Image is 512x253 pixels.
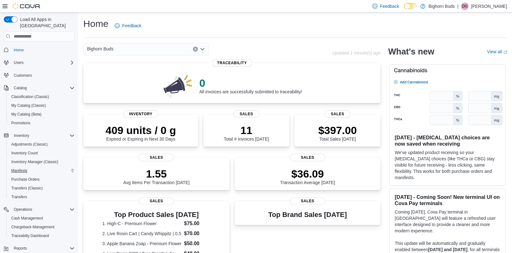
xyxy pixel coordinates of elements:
[9,184,45,192] a: Transfers (Classic)
[290,197,325,205] span: Sales
[268,211,347,219] h3: Top Brand Sales [DATE]
[11,142,48,147] span: Adjustments (Classic)
[83,18,108,30] h1: Home
[14,60,23,65] span: Users
[290,154,325,161] span: Sales
[11,186,43,191] span: Transfers (Classic)
[1,131,77,140] button: Inventory
[162,73,194,98] img: 0
[123,168,189,180] p: 1.55
[14,48,24,53] span: Home
[6,166,77,175] button: Manifests
[9,158,75,166] span: Inventory Manager (Classic)
[1,84,77,92] button: Catalog
[11,71,75,79] span: Customers
[11,94,49,99] span: Classification (Classic)
[123,168,189,185] div: Avg Items Per Transaction [DATE]
[11,46,26,54] a: Home
[112,19,144,32] a: Feedback
[395,134,500,147] h3: [DATE] - [MEDICAL_DATA] choices are now saved when receiving
[11,216,43,221] span: Cash Management
[395,209,500,234] p: Coming [DATE], Cova Pay terminal in [GEOGRAPHIC_DATA] will feature a refreshed user interface des...
[11,225,54,230] span: Chargeback Management
[11,151,38,156] span: Inventory Count
[14,73,32,78] span: Customers
[318,124,357,137] p: $397.00
[9,111,75,118] span: My Catalog (Beta)
[1,58,77,67] button: Users
[11,121,30,126] span: Promotions
[9,93,75,101] span: Classification (Classic)
[9,214,45,222] a: Cash Management
[102,240,182,247] dt: 3. Apple Banana Zoap - Premium Flower
[9,193,29,201] a: Transfers
[184,230,210,237] dd: $70.00
[18,16,75,29] span: Load All Apps in [GEOGRAPHIC_DATA]
[388,47,434,57] h2: What's new
[123,110,158,118] span: Inventory
[487,49,507,54] a: View allExternal link
[9,93,52,101] a: Classification (Classic)
[184,240,210,247] dd: $50.00
[11,159,58,164] span: Inventory Manager (Classic)
[139,154,174,161] span: Sales
[428,3,455,10] p: Bighorn Buds
[11,233,49,238] span: Traceabilty Dashboard
[1,71,77,80] button: Customers
[11,72,34,79] a: Customers
[11,168,27,173] span: Manifests
[9,111,44,118] a: My Catalog (Beta)
[280,168,335,185] div: Transaction Average [DATE]
[102,230,182,237] dt: 2. Live Rosin Cart | Candy Whippitz | 0.5
[6,149,77,157] button: Inventory Count
[14,207,32,212] span: Operations
[11,206,75,213] span: Operations
[11,132,75,139] span: Inventory
[11,112,42,117] span: My Catalog (Beta)
[11,245,75,252] span: Reports
[122,23,141,29] span: Feedback
[9,167,30,174] a: Manifests
[395,194,500,206] h3: [DATE] - Coming Soon! New terminal UI on Cova Pay terminals
[184,220,210,227] dd: $75.00
[200,47,205,52] button: Open list of options
[6,223,77,231] button: Chargeback Management
[9,158,61,166] a: Inventory Manager (Classic)
[457,3,458,10] p: |
[102,211,210,219] h3: Top Product Sales [DATE]
[87,45,113,53] span: Bighorn Buds
[9,184,75,192] span: Transfers (Classic)
[9,214,75,222] span: Cash Management
[11,84,75,92] span: Catalog
[9,119,33,127] a: Promotions
[199,77,302,94] div: All invoices are successfully submitted to traceability!
[9,167,75,174] span: Manifests
[9,102,75,109] span: My Catalog (Classic)
[106,124,176,142] div: Expired or Expiring in Next 30 Days
[11,46,75,54] span: Home
[280,168,335,180] p: $36.09
[11,245,29,252] button: Reports
[139,197,174,205] span: Sales
[324,110,350,118] span: Sales
[224,124,269,137] p: 11
[6,193,77,201] button: Transfers
[6,119,77,127] button: Promotions
[9,149,75,157] span: Inventory Count
[14,85,27,90] span: Catalog
[212,59,252,67] span: Traceability
[9,232,51,240] a: Traceabilty Dashboard
[9,223,75,231] span: Chargeback Management
[13,3,41,9] img: Cova
[471,3,507,10] p: [PERSON_NAME]
[9,176,75,183] span: Purchase Orders
[9,223,57,231] a: Chargeback Management
[11,177,40,182] span: Purchase Orders
[332,50,380,55] p: Updated 1 minute(s) ago
[11,59,26,66] button: Users
[1,244,77,253] button: Reports
[193,47,198,52] button: Clear input
[9,102,49,109] a: My Catalog (Classic)
[404,3,417,9] input: Dark Mode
